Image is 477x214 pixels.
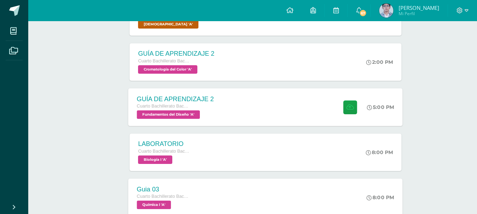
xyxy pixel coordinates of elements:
img: ad37f0eb6403c931f81e826407b65acb.png [379,4,393,18]
div: 8:00 PM [367,194,394,201]
div: LABORATORIO [138,140,191,148]
div: 5:00 PM [367,104,394,110]
span: Biblia 'A' [138,20,198,29]
span: Cromatología del Color 'A' [138,65,197,74]
span: Cuarto Bachillerato Bachillerato en CCLL con Orientación en Diseño Gráfico [138,59,191,63]
span: Cuarto Bachillerato Bachillerato en CCLL con Orientación en Diseño Gráfico [138,149,191,154]
span: Cuarto Bachillerato Bachillerato en CCLL con Orientación en Diseño Gráfico [137,104,191,109]
span: Biología I 'A' [138,155,172,164]
span: Cuarto Bachillerato Bachillerato en CCLL con Orientación en Diseño Gráfico [137,194,191,199]
span: 67 [359,9,367,17]
span: Fundamentos del Diseño 'A' [137,110,200,119]
div: GUÍA DE APRENDIZAJE 2 [138,50,214,57]
span: Mi Perfil [399,11,439,17]
div: GUÍA DE APRENDIZAJE 2 [137,95,214,103]
span: [PERSON_NAME] [399,4,439,11]
div: 2:00 PM [366,59,393,65]
div: Guia 03 [137,185,191,193]
span: Química I 'A' [137,201,171,209]
div: 8:00 PM [366,149,393,155]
